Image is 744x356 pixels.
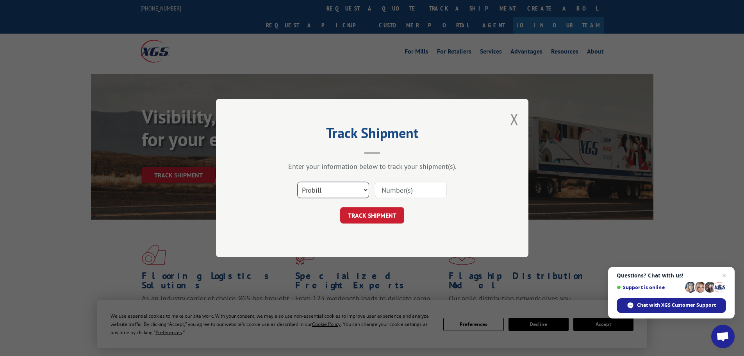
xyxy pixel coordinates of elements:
[617,272,726,279] span: Questions? Chat with us!
[375,182,447,198] input: Number(s)
[637,302,716,309] span: Chat with XGS Customer Support
[510,109,519,129] button: Close modal
[711,325,735,348] a: Open chat
[340,207,404,224] button: TRACK SHIPMENT
[617,284,682,290] span: Support is online
[255,162,489,171] div: Enter your information below to track your shipment(s).
[617,298,726,313] span: Chat with XGS Customer Support
[255,127,489,142] h2: Track Shipment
